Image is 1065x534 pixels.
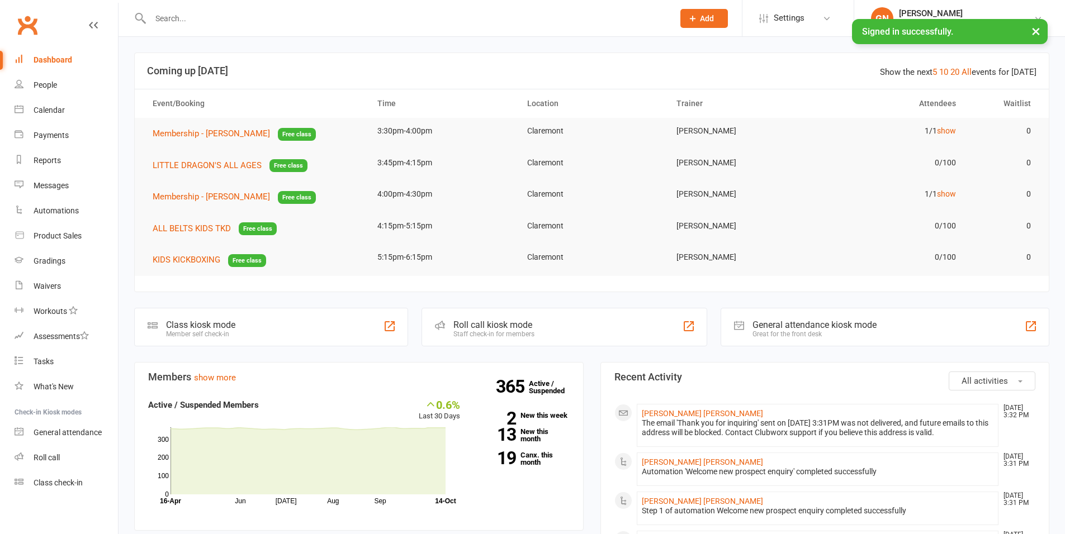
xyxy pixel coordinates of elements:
strong: Active / Suspended Members [148,400,259,410]
div: People [34,80,57,89]
td: 0 [966,181,1041,207]
th: Time [367,89,517,118]
div: Staff check-in for members [453,330,534,338]
a: 19Canx. this month [477,451,570,466]
a: 13New this month [477,428,570,442]
a: Tasks [15,349,118,374]
div: Assessments [34,332,89,341]
td: Claremont [517,244,667,270]
td: [PERSON_NAME] [666,244,816,270]
a: Payments [15,123,118,148]
a: People [15,73,118,98]
div: Roll call [34,453,60,462]
td: 0 [966,150,1041,176]
span: Membership - [PERSON_NAME] [153,192,270,202]
td: 3:45pm-4:15pm [367,150,517,176]
td: [PERSON_NAME] [666,213,816,239]
td: 4:00pm-4:30pm [367,181,517,207]
a: What's New [15,374,118,399]
td: 1/1 [816,118,966,144]
div: Great for the front desk [752,330,877,338]
button: All activities [949,371,1035,390]
div: General attendance kiosk mode [752,320,877,330]
span: Settings [774,6,804,31]
span: Signed in successfully. [862,26,953,37]
td: [PERSON_NAME] [666,150,816,176]
a: Product Sales [15,223,118,249]
a: Dashboard [15,47,118,73]
div: Member self check-in [166,330,235,338]
a: Assessments [15,324,118,349]
strong: 19 [477,450,516,466]
a: [PERSON_NAME] [PERSON_NAME] [642,409,763,418]
input: Search... [147,11,666,26]
div: Class kiosk mode [166,320,235,330]
span: Free class [228,254,266,267]
a: All [962,67,972,77]
a: show [937,189,956,198]
div: Messages [34,181,69,190]
span: Free class [269,159,307,172]
h3: Members [148,371,570,383]
td: 0 [966,244,1041,270]
div: General attendance [34,428,102,437]
td: 0 [966,213,1041,239]
a: Waivers [15,274,118,299]
div: GN [871,7,893,30]
span: ALL BELTS KIDS TKD [153,223,231,233]
td: 3:30pm-4:00pm [367,118,517,144]
td: 0 [966,118,1041,144]
a: Reports [15,148,118,173]
a: General attendance kiosk mode [15,420,118,445]
div: Last 30 Days [419,398,460,422]
td: 0/100 [816,213,966,239]
div: Payments [34,131,69,140]
div: Class check-in [34,478,83,487]
a: Calendar [15,98,118,123]
a: Automations [15,198,118,223]
a: Workouts [15,299,118,324]
div: Waivers [34,282,61,290]
td: [PERSON_NAME] [666,118,816,144]
time: [DATE] 3:31 PM [998,453,1035,468]
th: Location [517,89,667,118]
a: Gradings [15,249,118,274]
button: × [1026,19,1046,43]
div: Step 1 of automation Welcome new prospect enquiry completed successfully [642,506,994,516]
div: [PERSON_NAME] [899,8,1034,18]
time: [DATE] 3:32 PM [998,404,1035,419]
div: Calendar [34,106,65,115]
div: Dashboard [34,55,72,64]
td: 5:15pm-6:15pm [367,244,517,270]
td: 1/1 [816,181,966,207]
strong: 2 [477,410,516,427]
td: 0/100 [816,150,966,176]
a: [PERSON_NAME] [PERSON_NAME] [642,457,763,466]
strong: 13 [477,426,516,443]
th: Trainer [666,89,816,118]
div: What's New [34,382,74,391]
th: Waitlist [966,89,1041,118]
div: Workouts [34,307,67,316]
td: [PERSON_NAME] [666,181,816,207]
span: Free class [278,191,316,204]
div: Roll call kiosk mode [453,320,534,330]
h3: Coming up [DATE] [147,65,1036,77]
th: Event/Booking [143,89,367,118]
div: Automation 'Welcome new prospect enquiry' completed successfully [642,467,994,476]
div: Product Sales [34,231,82,240]
button: KIDS KICKBOXINGFree class [153,253,266,267]
button: LITTLE DRAGON'S ALL AGESFree class [153,159,307,173]
strong: 365 [496,378,529,395]
a: Roll call [15,445,118,470]
td: Claremont [517,181,667,207]
td: Claremont [517,213,667,239]
span: KIDS KICKBOXING [153,255,220,265]
td: 0/100 [816,244,966,270]
th: Attendees [816,89,966,118]
span: LITTLE DRAGON'S ALL AGES [153,160,262,170]
div: Tasks [34,357,54,366]
a: 5 [933,67,937,77]
a: 20 [950,67,959,77]
a: Messages [15,173,118,198]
